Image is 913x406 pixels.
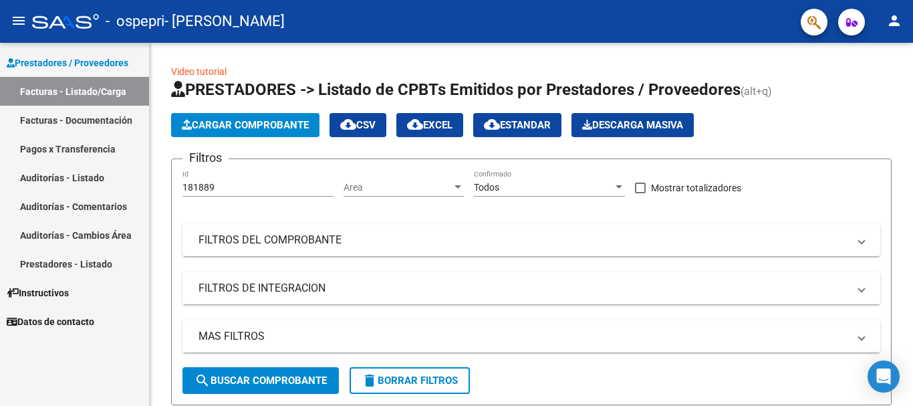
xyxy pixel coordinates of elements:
[199,281,848,296] mat-panel-title: FILTROS DE INTEGRACION
[11,13,27,29] mat-icon: menu
[582,119,683,131] span: Descarga Masiva
[396,113,463,137] button: EXCEL
[7,56,128,70] span: Prestadores / Proveedores
[868,361,900,393] div: Open Intercom Messenger
[171,113,319,137] button: Cargar Comprobante
[886,13,902,29] mat-icon: person
[171,80,741,99] span: PRESTADORES -> Listado de CPBTs Emitidos por Prestadores / Proveedores
[194,373,211,389] mat-icon: search
[7,286,69,300] span: Instructivos
[350,367,470,394] button: Borrar Filtros
[330,113,386,137] button: CSV
[182,224,880,256] mat-expansion-panel-header: FILTROS DEL COMPROBANTE
[340,119,376,131] span: CSV
[344,182,452,193] span: Area
[407,119,452,131] span: EXCEL
[7,314,94,329] span: Datos de contacto
[741,85,772,98] span: (alt+q)
[182,320,880,352] mat-expansion-panel-header: MAS FILTROS
[484,116,500,132] mat-icon: cloud_download
[474,182,499,193] span: Todos
[164,7,285,36] span: - [PERSON_NAME]
[182,119,309,131] span: Cargar Comprobante
[407,116,423,132] mat-icon: cloud_download
[194,375,327,387] span: Buscar Comprobante
[182,367,339,394] button: Buscar Comprobante
[362,375,458,387] span: Borrar Filtros
[199,329,848,344] mat-panel-title: MAS FILTROS
[651,180,741,196] span: Mostrar totalizadores
[171,66,227,77] a: Video tutorial
[106,7,164,36] span: - ospepri
[571,113,694,137] button: Descarga Masiva
[199,233,848,247] mat-panel-title: FILTROS DEL COMPROBANTE
[571,113,694,137] app-download-masive: Descarga masiva de comprobantes (adjuntos)
[362,373,378,389] mat-icon: delete
[182,272,880,304] mat-expansion-panel-header: FILTROS DE INTEGRACION
[182,148,229,167] h3: Filtros
[484,119,551,131] span: Estandar
[340,116,356,132] mat-icon: cloud_download
[473,113,561,137] button: Estandar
